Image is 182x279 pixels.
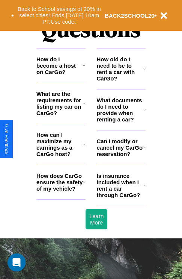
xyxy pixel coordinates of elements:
b: BACK2SCHOOL20 [105,12,155,19]
div: Give Feedback [4,124,9,155]
button: Back to School savings of 20% in select cities! Ends [DATE] 10am PT.Use code: [14,4,105,27]
h3: How old do I need to be to rent a car with CarGo? [97,56,144,82]
button: Learn More [86,209,107,229]
h3: Can I modify or cancel my CarGo reservation? [97,138,143,157]
h3: How does CarGo ensure the safety of my vehicle? [36,173,83,192]
h3: Is insurance included when I rent a car through CarGo? [97,173,144,198]
h3: How do I become a host on CarGo? [36,56,83,75]
h3: What are the requirements for listing my car on CarGo? [36,91,83,116]
h3: How can I maximize my earnings as a CarGo host? [36,132,83,157]
h3: What documents do I need to provide when renting a car? [97,97,144,123]
div: Open Intercom Messenger [8,253,26,271]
